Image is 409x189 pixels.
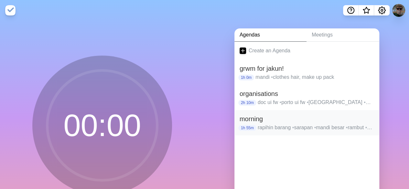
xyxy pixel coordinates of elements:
p: doc ui fw porto ui fw [GEOGRAPHIC_DATA] POSTG N SUBMIT fibic [258,99,374,106]
button: Help [343,5,359,16]
h2: grwm for jakun! [240,64,374,73]
h2: morning [240,114,374,124]
span: • [346,125,348,130]
a: Create an Agenda [234,42,379,60]
h2: organisations [240,89,374,99]
p: 2h 10m [238,100,256,106]
span: • [314,125,316,130]
button: What’s new [359,5,374,16]
img: timeblocks logo [5,5,16,16]
span: • [365,125,372,130]
p: rapihin barang sarapan mandi besar rambut white clothes check [258,124,374,131]
p: 1h 55m [238,125,256,131]
span: • [271,74,273,80]
a: Agendas [234,28,307,42]
a: Meetings [307,28,379,42]
span: • [307,100,308,105]
span: • [292,125,294,130]
span: • [279,100,281,105]
p: 1h 0m [238,75,254,80]
p: mandi clothes hair, make up pack [255,73,374,81]
button: Settings [374,5,390,16]
span: • [364,100,371,105]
